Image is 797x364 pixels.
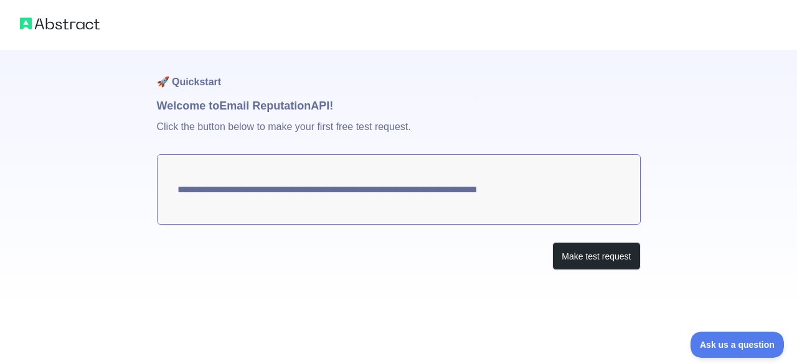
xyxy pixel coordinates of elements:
[691,332,785,358] iframe: Toggle Customer Support
[157,50,641,97] h1: 🚀 Quickstart
[157,97,641,114] h1: Welcome to Email Reputation API!
[20,15,100,32] img: Abstract logo
[552,242,640,270] button: Make test request
[157,114,641,154] p: Click the button below to make your first free test request.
